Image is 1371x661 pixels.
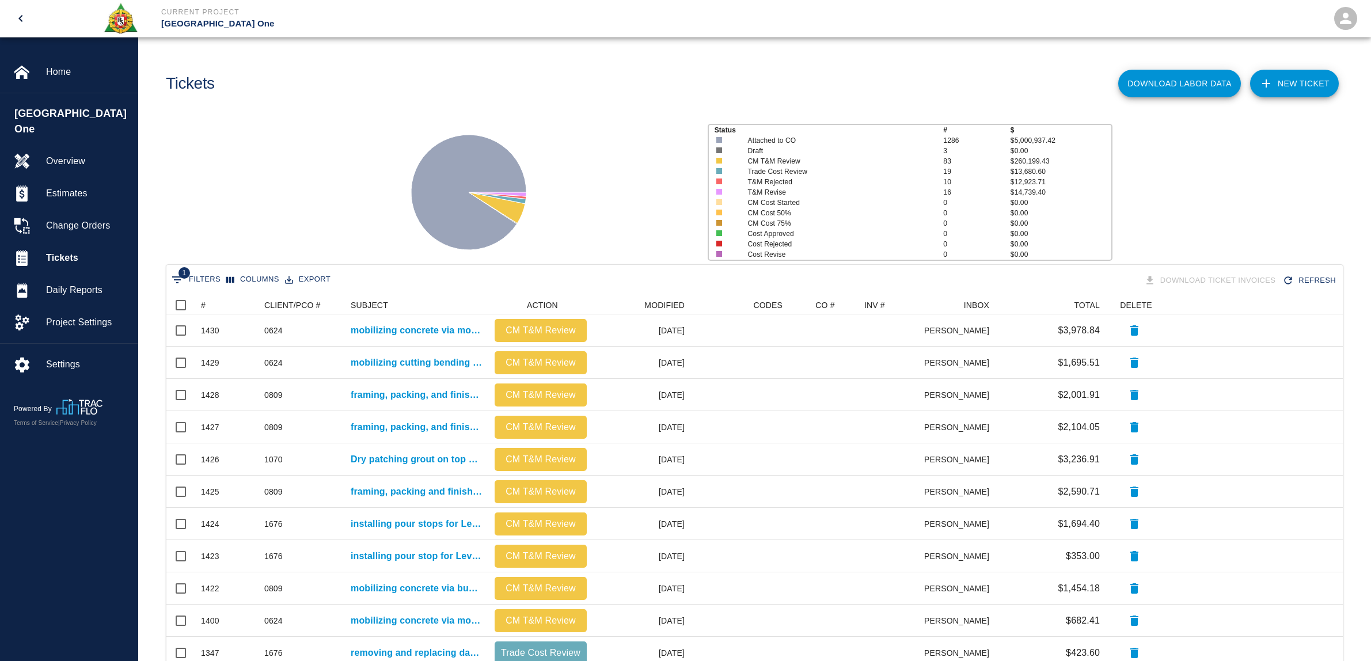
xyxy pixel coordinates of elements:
span: Estimates [46,187,128,200]
p: CM T&M Review [499,356,582,370]
div: 1428 [201,389,219,401]
p: Cost Revise [748,249,924,260]
p: $1,694.40 [1058,517,1100,531]
div: CO # [788,296,859,314]
div: 0809 [264,389,283,401]
a: framing, packing, and finishing drains P.5/13 Level #2. [351,420,483,434]
div: SUBJECT [351,296,388,314]
p: $353.00 [1066,549,1100,563]
p: Draft [748,146,924,156]
div: SUBJECT [345,296,489,314]
span: 1 [179,267,190,279]
div: INBOX [925,296,995,314]
p: 3 [943,146,1010,156]
button: open drawer [7,5,35,32]
p: CM T&M Review [499,420,582,434]
div: 1676 [264,550,283,562]
div: [DATE] [593,443,690,476]
div: # [195,296,259,314]
div: ACTION [489,296,593,314]
div: [DATE] [593,476,690,508]
div: 1676 [264,647,283,659]
p: $0.00 [1011,197,1111,208]
p: Status [715,125,944,135]
div: DELETE [1120,296,1152,314]
div: DELETE [1106,296,1163,314]
p: $0.00 [1011,239,1111,249]
div: 1676 [264,518,283,530]
p: mobilizing concrete via buggy to HHL3. Transferring concrete from motor buggy to wheelbarrow due ... [351,582,483,595]
p: [GEOGRAPHIC_DATA] One [161,17,748,31]
p: CM Cost Started [748,197,924,208]
p: 0 [943,197,1010,208]
div: [PERSON_NAME] [925,411,995,443]
div: # [201,296,206,314]
h1: Tickets [166,74,215,93]
p: T&M Rejected [748,177,924,187]
div: 1429 [201,357,219,369]
div: [DATE] [593,314,690,347]
div: 1426 [201,454,219,465]
div: [PERSON_NAME] [925,443,995,476]
p: # [943,125,1010,135]
div: 0624 [264,357,283,369]
p: Trade Cost Review [748,166,924,177]
p: $1,454.18 [1058,582,1100,595]
a: Terms of Service [14,420,58,426]
p: $14,739.40 [1011,187,1111,197]
p: $0.00 [1011,249,1111,260]
a: mobilizing cutting bending and barlocking rebar for gate #14 level #2.5. [351,356,483,370]
p: mobilizing concrete via motor buggy and placing concrete inside infill for Gate #10, #9 and #8 Le... [351,614,483,628]
div: [DATE] [593,508,690,540]
p: $0.00 [1011,208,1111,218]
div: 1424 [201,518,219,530]
p: $423.60 [1066,646,1100,660]
p: $0.00 [1011,229,1111,239]
div: 0624 [264,325,283,336]
div: [PERSON_NAME] [925,572,995,605]
p: CM Cost 75% [748,218,924,229]
div: CO # [815,296,834,314]
p: $2,104.05 [1058,420,1100,434]
p: 10 [943,177,1010,187]
p: CM T&M Review [499,614,582,628]
a: mobilizing concrete via motor buggy using HH Hoist and transferring concrete from motor buggy to ... [351,324,483,337]
p: framing, packing and finishing drains on roof L/2 level #3 and drains in [MEDICAL_DATA] bathroom ... [351,485,483,499]
p: 0 [943,208,1010,218]
a: framing, packing, and finishing drains for area P.5/13 L/21. [351,388,483,402]
button: Download Labor Data [1118,70,1241,97]
div: [DATE] [593,605,690,637]
img: TracFlo [56,399,102,415]
div: [PERSON_NAME] [925,379,995,411]
p: CM T&M Review [499,549,582,563]
p: $13,680.60 [1011,166,1111,177]
div: [PERSON_NAME] [925,605,995,637]
p: $3,236.91 [1058,453,1100,466]
a: removing and replacing damaged Styrofoam East Pier Level #2 Gate #2 [351,646,483,660]
a: Dry patching grout on top of beams Column line E/13/EE. [351,453,483,466]
div: 0624 [264,615,283,626]
div: 0809 [264,583,283,594]
p: 1286 [943,135,1010,146]
p: $5,000,937.42 [1011,135,1111,146]
div: INBOX [964,296,989,314]
div: 1425 [201,486,219,497]
iframe: Chat Widget [1313,606,1371,661]
div: INV # [864,296,885,314]
p: T&M Revise [748,187,924,197]
p: Current Project [161,7,748,17]
span: Change Orders [46,219,128,233]
div: [PERSON_NAME] [925,508,995,540]
div: 1347 [201,647,219,659]
div: MODIFIED [644,296,685,314]
p: $3,978.84 [1058,324,1100,337]
div: TOTAL [1074,296,1100,314]
p: $ [1011,125,1111,135]
p: 0 [943,249,1010,260]
a: installing pour stops for Level #3 ticket booth #2 pour 8.1. [351,517,483,531]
